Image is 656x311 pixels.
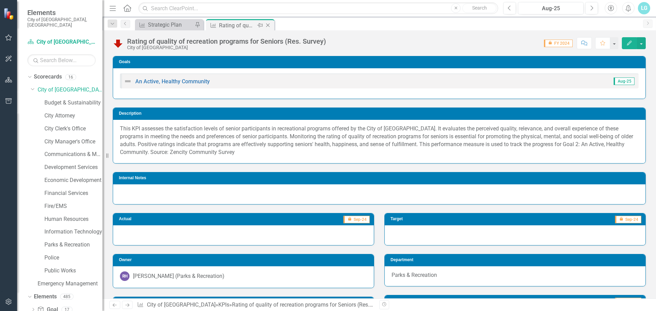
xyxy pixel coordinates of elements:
[27,9,96,17] span: Elements
[44,151,102,158] a: Communications & Marketing
[34,73,62,81] a: Scorecards
[120,125,633,155] span: This KPI assesses the satisfaction levels of senior participants in recreational programs offered...
[518,2,584,14] button: Aug-25
[44,112,102,120] a: City Attorney
[119,258,370,262] h3: Owner
[27,54,96,66] input: Search Below...
[124,77,132,85] img: Not Defined
[113,38,124,49] img: Below Plan
[119,217,199,221] h3: Actual
[638,2,650,14] button: LG
[3,8,15,19] img: ClearPoint Strategy
[119,60,642,64] h3: Goals
[138,2,498,14] input: Search ClearPoint...
[65,74,76,80] div: 16
[135,78,210,85] a: An Active, Healthy Community
[127,38,326,45] div: Rating of quality of recreation programs for Seniors (Res. Survey)
[27,38,96,46] a: City of [GEOGRAPHIC_DATA]
[119,176,642,180] h3: Internal Notes
[44,228,102,236] a: Information Technology
[615,216,641,223] span: Sep-24
[44,164,102,171] a: Development Services
[391,217,469,221] h3: Target
[133,272,224,280] div: [PERSON_NAME] (Parks & Recreation)
[343,216,370,223] span: Sep-24
[38,86,102,94] a: City of [GEOGRAPHIC_DATA]
[38,280,102,288] a: Emergency Management
[219,21,256,30] div: Rating of quality of recreation programs for Seniors (Res. Survey)
[520,4,581,13] div: Aug-25
[120,271,129,281] div: RH
[232,301,389,308] div: Rating of quality of recreation programs for Seniors (Res. Survey)
[44,189,102,197] a: Financial Services
[137,301,374,309] div: » »
[27,17,96,28] small: City of [GEOGRAPHIC_DATA], [GEOGRAPHIC_DATA]
[462,3,496,13] button: Search
[44,99,102,107] a: Budget & Sustainability
[44,202,102,210] a: Fire/EMS
[148,20,193,29] div: Strategic Plan
[392,272,437,278] span: Parks & Recreation
[44,176,102,184] a: Economic Development
[60,294,73,299] div: 485
[44,138,102,146] a: City Manager's Office
[472,5,487,11] span: Search
[615,298,641,305] span: Sep-24
[34,293,57,301] a: Elements
[44,241,102,249] a: Parks & Recreation
[614,77,634,85] span: Aug-25
[44,267,102,275] a: Public Works
[44,125,102,133] a: City Clerk's Office
[147,301,216,308] a: City of [GEOGRAPHIC_DATA]
[137,20,193,29] a: Strategic Plan
[218,301,229,308] a: KPIs
[44,254,102,262] a: Police
[391,258,642,262] h3: Department
[544,40,573,47] span: FY 2024
[44,215,102,223] a: Human Resources
[127,45,326,50] div: City of [GEOGRAPHIC_DATA]
[119,111,642,116] h3: Description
